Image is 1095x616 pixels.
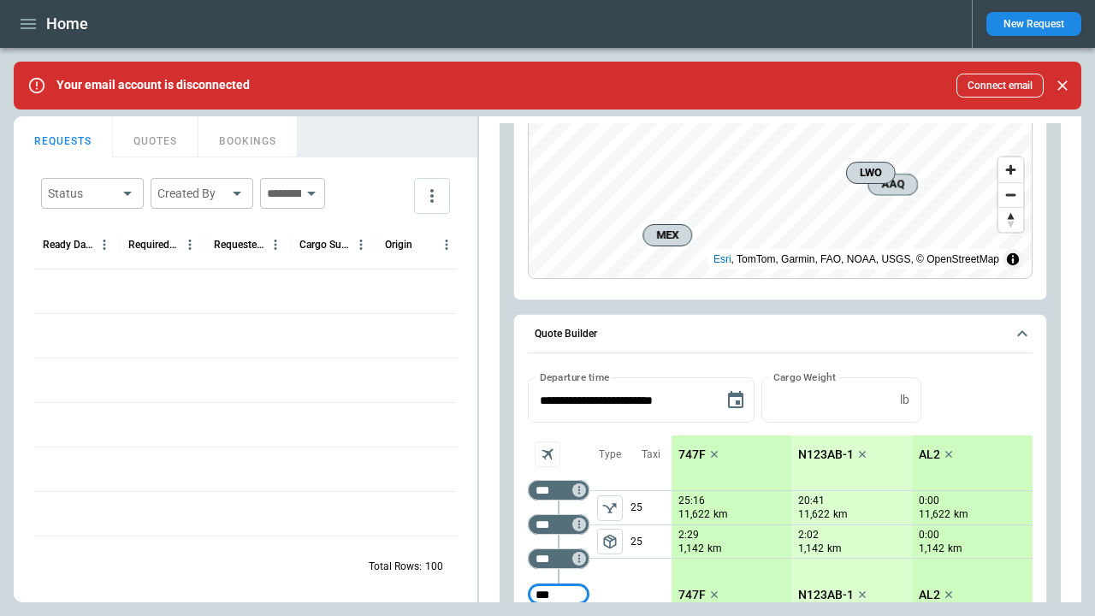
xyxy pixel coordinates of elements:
h6: Quote Builder [535,329,597,340]
div: Required Date & Time (UTC+03:00) [128,239,179,251]
span: AAQ [875,175,910,192]
button: Cargo Summary column menu [350,234,372,256]
div: Origin [385,239,412,251]
div: Too short [528,480,589,500]
div: , TomTom, Garmin, FAO, NOAA, USGS, © OpenStreetMap [713,251,999,268]
p: 100 [425,560,443,574]
p: 0:00 [919,495,939,507]
button: Required Date & Time (UTC+03:00) column menu [179,234,201,256]
div: Status [48,185,116,202]
label: Departure time [540,370,610,384]
div: Too short [528,548,589,569]
summary: Toggle attribution [1003,249,1023,269]
button: Quote Builder [528,315,1033,354]
p: 25 [630,491,672,524]
button: left aligned [597,495,623,521]
p: km [833,507,848,522]
span: package_2 [601,533,619,550]
button: more [414,178,450,214]
button: Requested Route column menu [264,234,287,256]
p: 20:41 [798,495,825,507]
button: BOOKINGS [198,116,298,157]
div: Too short [528,514,589,535]
p: 747F [678,588,706,602]
button: QUOTES [113,116,198,157]
p: 2:02 [798,529,819,542]
p: 11,622 [919,507,950,522]
p: AL2 [919,447,940,462]
p: 0:00 [919,529,939,542]
button: left aligned [597,529,623,554]
div: Created By [157,185,226,202]
p: Taxi [642,447,660,462]
p: Type [599,447,621,462]
label: Cargo Weight [773,370,836,384]
button: Connect email [956,74,1044,98]
p: 1,142 [798,542,824,556]
p: 747F [678,447,706,462]
button: Zoom out [998,182,1023,207]
button: Ready Date & Time (UTC+03:00) column menu [93,234,115,256]
button: New Request [986,12,1081,36]
p: 1,142 [919,542,944,556]
span: Aircraft selection [535,441,560,467]
p: 25:16 [678,495,705,507]
button: Reset bearing to north [998,207,1023,232]
div: Too short [528,584,589,605]
h1: Home [46,14,88,34]
p: lb [900,393,909,407]
span: Type of sector [597,495,623,521]
span: LWO [854,164,888,181]
p: km [827,542,842,556]
span: MEX [650,227,684,244]
div: Cargo Summary [299,239,350,251]
p: 2:29 [678,529,699,542]
p: 1,142 [678,542,704,556]
p: 25 [630,525,672,558]
button: Zoom in [998,157,1023,182]
button: Origin column menu [435,234,458,256]
span: Type of sector [597,529,623,554]
p: km [713,507,728,522]
p: km [707,542,722,556]
div: dismiss [1051,67,1074,104]
button: Choose date, selected date is Aug 20, 2025 [719,383,753,418]
p: Total Rows: [369,560,422,574]
canvas: Map [529,95,1032,278]
p: km [948,542,962,556]
p: Your email account is disconnected [56,78,250,92]
p: 11,622 [678,507,710,522]
div: Requested Route [214,239,264,251]
a: Esri [713,253,731,265]
p: 11,622 [798,507,830,522]
button: Close [1051,74,1074,98]
button: REQUESTS [14,116,113,157]
p: AL2 [919,588,940,602]
p: N123AB-1 [798,447,854,462]
div: Ready Date & Time (UTC+03:00) [43,239,93,251]
p: km [954,507,968,522]
p: N123AB-1 [798,588,854,602]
